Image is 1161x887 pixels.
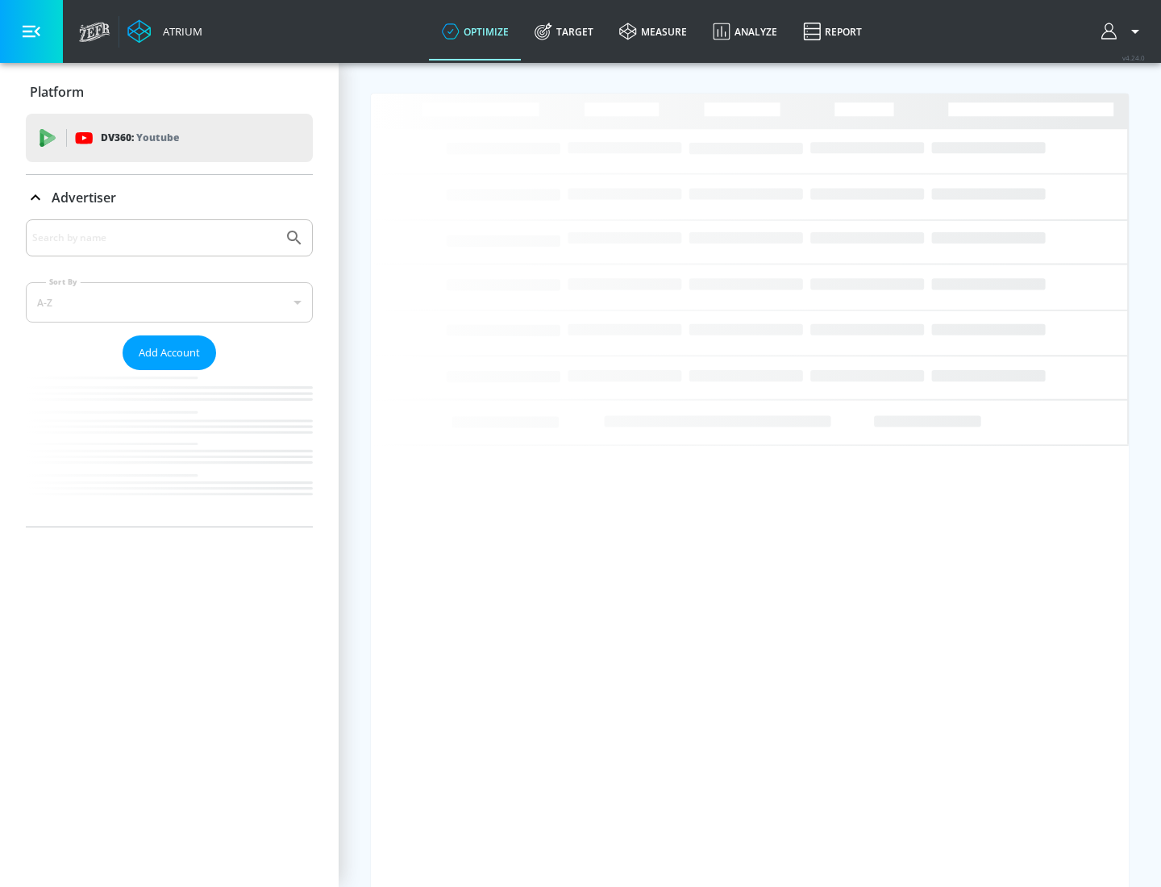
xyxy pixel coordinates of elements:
div: Atrium [156,24,202,39]
a: Report [790,2,875,60]
input: Search by name [32,227,277,248]
div: A-Z [26,282,313,323]
p: DV360: [101,129,179,147]
a: Atrium [127,19,202,44]
button: Add Account [123,335,216,370]
a: Target [522,2,606,60]
a: Analyze [700,2,790,60]
span: Add Account [139,344,200,362]
label: Sort By [46,277,81,287]
div: Platform [26,69,313,115]
a: optimize [429,2,522,60]
p: Advertiser [52,189,116,206]
p: Youtube [136,129,179,146]
a: measure [606,2,700,60]
div: DV360: Youtube [26,114,313,162]
p: Platform [30,83,84,101]
span: v 4.24.0 [1122,53,1145,62]
div: Advertiser [26,175,313,220]
div: Advertiser [26,219,313,527]
nav: list of Advertiser [26,370,313,527]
